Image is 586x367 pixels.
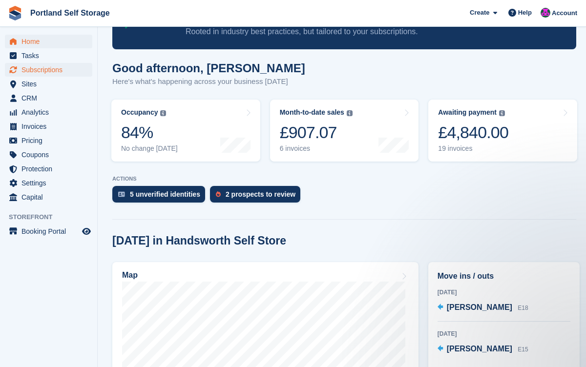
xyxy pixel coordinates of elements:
a: menu [5,77,92,91]
div: No change [DATE] [121,144,178,153]
a: menu [5,91,92,105]
a: [PERSON_NAME] E15 [438,343,528,356]
span: Invoices [21,120,80,133]
a: menu [5,120,92,133]
span: Coupons [21,148,80,162]
a: menu [5,134,92,147]
span: Home [21,35,80,48]
span: Create [470,8,489,18]
h2: Map [122,271,138,280]
h2: [DATE] in Handsworth Self Store [112,234,286,247]
a: 2 prospects to review [210,186,305,207]
img: verify_identity-adf6edd0f0f0b5bbfe63781bf79b02c33cf7c696d77639b501bdc392416b5a36.svg [118,191,125,197]
a: Preview store [81,225,92,237]
div: Awaiting payment [438,108,497,117]
a: menu [5,162,92,176]
p: Here's what's happening across your business [DATE] [112,76,305,87]
a: menu [5,190,92,204]
span: Sites [21,77,80,91]
div: 6 invoices [280,144,353,153]
h2: Move ins / outs [438,270,570,282]
span: Analytics [21,105,80,119]
div: 2 prospects to review [226,190,295,198]
span: Account [552,8,577,18]
div: 19 invoices [438,144,508,153]
span: E15 [518,346,528,353]
span: Protection [21,162,80,176]
span: [PERSON_NAME] [447,303,512,311]
div: [DATE] [438,288,570,297]
img: icon-info-grey-7440780725fd019a000dd9b08b2336e03edf1995a4989e88bcd33f0948082b44.svg [499,110,505,116]
a: Month-to-date sales £907.07 6 invoices [270,100,419,162]
a: menu [5,49,92,62]
span: Capital [21,190,80,204]
a: menu [5,176,92,190]
div: 84% [121,122,178,143]
span: Tasks [21,49,80,62]
a: [PERSON_NAME] E18 [438,302,528,314]
a: menu [5,148,92,162]
img: icon-info-grey-7440780725fd019a000dd9b08b2336e03edf1995a4989e88bcd33f0948082b44.svg [347,110,353,116]
a: menu [5,224,92,238]
img: icon-info-grey-7440780725fd019a000dd9b08b2336e03edf1995a4989e88bcd33f0948082b44.svg [160,110,166,116]
span: Settings [21,176,80,190]
span: Help [518,8,532,18]
p: Rooted in industry best practices, but tailored to your subscriptions. [186,26,491,37]
a: 5 unverified identities [112,186,210,207]
img: stora-icon-8386f47178a22dfd0bd8f6a31ec36ba5ce8667c1dd55bd0f319d3a0aa187defe.svg [8,6,22,20]
div: Occupancy [121,108,158,117]
span: Booking Portal [21,224,80,238]
div: Month-to-date sales [280,108,344,117]
div: £907.07 [280,122,353,143]
div: [DATE] [438,329,570,338]
span: Subscriptions [21,63,80,77]
a: Occupancy 84% No change [DATE] [111,100,260,162]
h1: Good afternoon, [PERSON_NAME] [112,61,305,75]
span: Storefront [9,212,97,222]
span: Pricing [21,134,80,147]
a: menu [5,105,92,119]
img: prospect-51fa495bee0391a8d652442698ab0144808aea92771e9ea1ae160a38d050c398.svg [216,191,221,197]
span: E18 [518,305,528,311]
span: CRM [21,91,80,105]
div: 5 unverified identities [130,190,200,198]
a: Awaiting payment £4,840.00 19 invoices [428,100,577,162]
a: menu [5,63,92,77]
a: menu [5,35,92,48]
div: £4,840.00 [438,122,508,143]
span: [PERSON_NAME] [447,345,512,353]
img: David Baker [541,8,550,18]
p: ACTIONS [112,176,576,182]
a: Portland Self Storage [26,5,114,21]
